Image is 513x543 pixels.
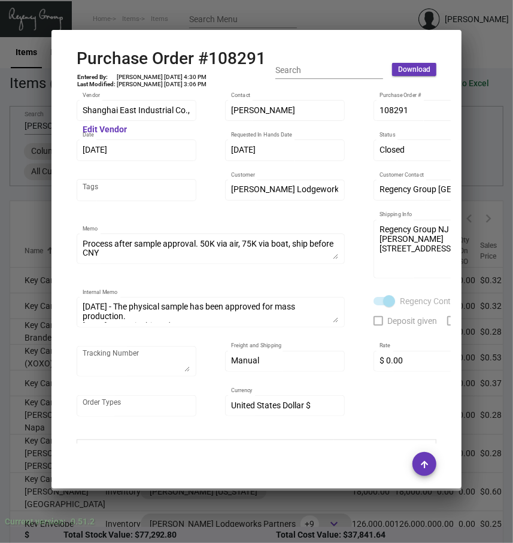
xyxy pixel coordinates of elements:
[116,74,207,81] td: [PERSON_NAME] [DATE] 4:30 PM
[392,63,436,76] button: Download
[380,145,405,154] span: Closed
[83,125,127,135] mat-hint: Edit Vendor
[400,294,463,308] span: Regency Contact
[77,74,116,81] td: Entered By:
[116,81,207,88] td: [PERSON_NAME] [DATE] 3:06 PM
[231,356,259,365] span: Manual
[71,515,95,528] div: 0.51.2
[77,440,229,461] th: Field Name
[77,48,266,69] h2: Purchase Order #108291
[77,81,116,88] td: Last Modified:
[5,515,66,528] div: Current version:
[334,440,436,461] th: Value
[388,314,438,328] span: Deposit given
[229,440,333,461] th: Data Type
[398,65,430,75] span: Download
